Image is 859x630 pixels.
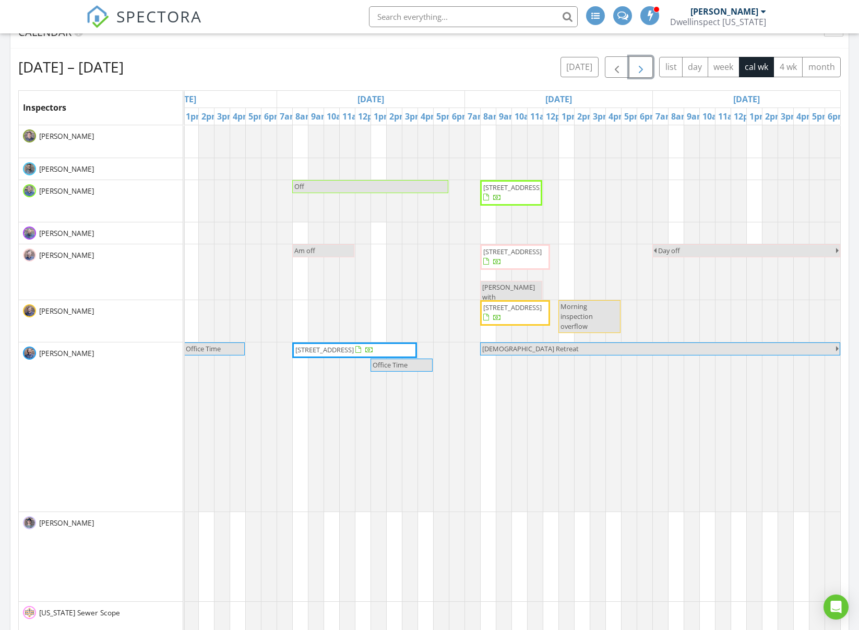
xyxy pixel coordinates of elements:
[355,91,387,108] a: Go to September 4, 2025
[293,108,316,125] a: 8am
[23,162,36,175] img: fabian_headshot_v3.jpg
[324,108,352,125] a: 10am
[762,108,786,125] a: 2pm
[418,108,442,125] a: 4pm
[86,5,109,28] img: The Best Home Inspection Software - Spectora
[496,108,520,125] a: 9am
[747,108,770,125] a: 1pm
[658,246,680,255] span: Day off
[23,347,36,360] img: capture.jpg
[246,108,269,125] a: 5pm
[731,108,759,125] a: 12pm
[715,108,744,125] a: 11am
[773,57,803,77] button: 4 wk
[653,108,676,125] a: 7am
[528,108,556,125] a: 11am
[402,108,426,125] a: 3pm
[37,186,96,196] span: [PERSON_NAME]
[355,108,384,125] a: 12pm
[199,108,222,125] a: 2pm
[483,247,542,256] span: [STREET_ADDRESS]
[481,108,504,125] a: 8am
[294,182,304,191] span: Off
[449,108,473,125] a: 6pm
[37,608,122,618] span: [US_STATE] Sewer Scope
[37,306,96,316] span: [PERSON_NAME]
[560,57,599,77] button: [DATE]
[543,108,571,125] a: 12pm
[23,606,36,619] img: azsewer_logo_400x400.jpg
[482,282,535,312] span: [PERSON_NAME] with [PERSON_NAME]
[277,108,301,125] a: 7am
[23,129,36,142] img: cody_dwellinspectaz.png
[824,595,849,620] div: Open Intercom Messenger
[23,184,36,197] img: clayton_dwell_v2.jpg
[809,108,833,125] a: 5pm
[373,360,408,370] span: Office Time
[295,345,354,354] span: [STREET_ADDRESS]
[794,108,817,125] a: 4pm
[605,56,629,78] button: Previous
[690,6,758,17] div: [PERSON_NAME]
[739,57,774,77] button: cal wk
[308,108,332,125] a: 9am
[708,57,739,77] button: week
[559,108,582,125] a: 1pm
[669,108,692,125] a: 8am
[802,57,841,77] button: month
[483,183,542,192] span: [STREET_ADDRESS]
[659,57,683,77] button: list
[483,303,542,312] span: [STREET_ADDRESS]
[575,108,598,125] a: 2pm
[700,108,728,125] a: 10am
[622,108,645,125] a: 5pm
[637,108,661,125] a: 6pm
[482,344,579,353] span: [DEMOGRAPHIC_DATA] Retreat
[684,108,708,125] a: 9am
[37,228,96,239] span: [PERSON_NAME]
[37,518,96,528] span: [PERSON_NAME]
[682,57,708,77] button: day
[37,250,96,260] span: [PERSON_NAME]
[86,14,202,36] a: SPECTORA
[560,302,593,331] span: Morning inspection overflow
[37,131,96,141] span: [PERSON_NAME]
[23,248,36,261] img: dwell_inspect15_websize.jpg
[261,108,285,125] a: 6pm
[230,108,254,125] a: 4pm
[434,108,457,125] a: 5pm
[387,108,410,125] a: 2pm
[543,91,575,108] a: Go to September 5, 2025
[214,108,238,125] a: 3pm
[731,91,762,108] a: Go to September 6, 2025
[23,304,36,317] img: dwell_inspect9_websize.jpg
[371,108,395,125] a: 1pm
[340,108,368,125] a: 11am
[629,56,653,78] button: Next
[369,6,578,27] input: Search everything...
[23,227,36,240] img: benji_dwell_v2.jpg
[183,108,207,125] a: 1pm
[512,108,540,125] a: 10am
[590,108,614,125] a: 3pm
[23,516,36,529] img: luke_v4.png
[37,348,96,359] span: [PERSON_NAME]
[670,17,766,27] div: Dwellinspect Arizona
[465,108,488,125] a: 7am
[186,344,221,353] span: Office Time
[778,108,802,125] a: 3pm
[606,108,629,125] a: 4pm
[18,56,124,77] h2: [DATE] – [DATE]
[37,164,96,174] span: [PERSON_NAME]
[294,246,315,255] span: Am off
[23,102,66,113] span: Inspectors
[116,5,202,27] span: SPECTORA
[825,108,849,125] a: 6pm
